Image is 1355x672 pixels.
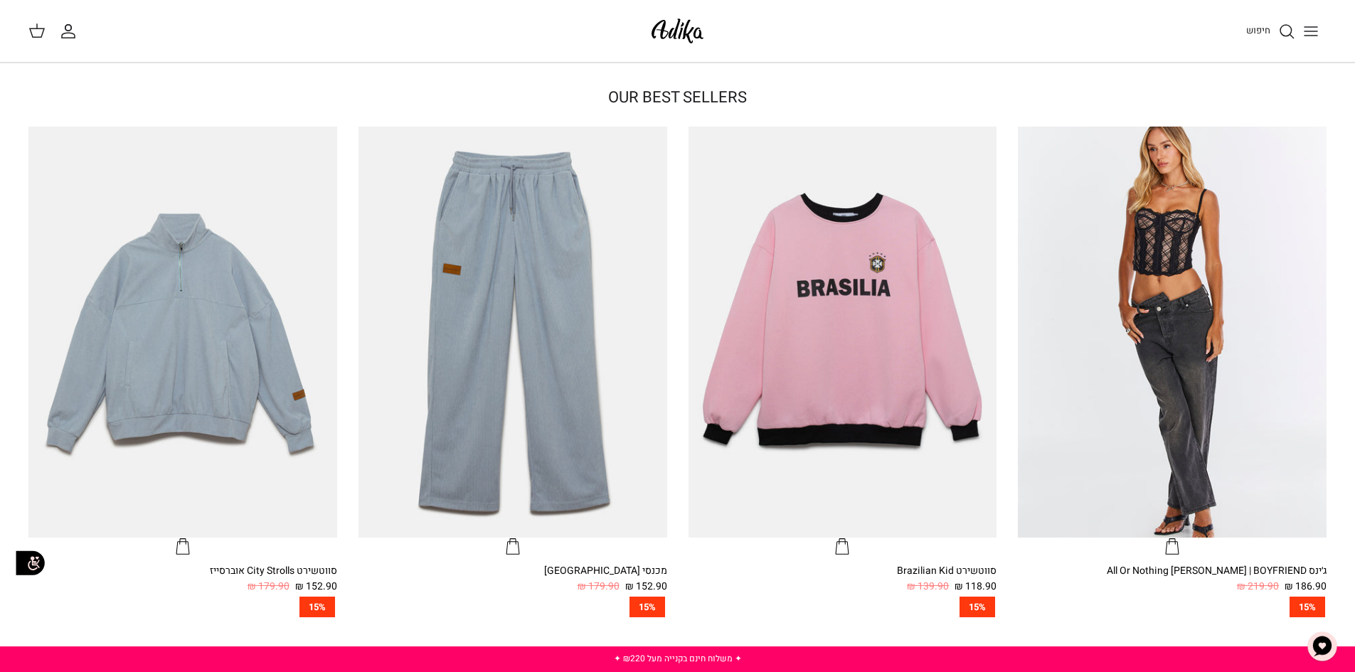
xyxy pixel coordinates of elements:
[358,563,667,579] div: מכנסי [GEOGRAPHIC_DATA]
[689,563,997,595] a: סווטשירט Brazilian Kid 118.90 ₪ 139.90 ₪
[28,563,337,579] div: סווטשירט City Strolls אוברסייז
[625,579,667,594] span: 152.90 ₪
[1237,579,1279,594] span: 219.90 ₪
[689,127,997,556] a: סווטשירט Brazilian Kid
[28,563,337,595] a: סווטשירט City Strolls אוברסייז 152.90 ₪ 179.90 ₪
[1018,597,1327,617] a: 15%
[689,563,997,579] div: סווטשירט Brazilian Kid
[1018,127,1327,556] a: ג׳ינס All Or Nothing קריס-קרוס | BOYFRIEND
[299,597,335,617] span: 15%
[955,579,997,594] span: 118.90 ₪
[907,579,949,594] span: 139.90 ₪
[608,86,747,109] a: OUR BEST SELLERS
[578,579,620,594] span: 179.90 ₪
[960,597,995,617] span: 15%
[248,579,289,594] span: 179.90 ₪
[1301,625,1344,668] button: צ'אט
[1018,563,1327,595] a: ג׳ינס All Or Nothing [PERSON_NAME] | BOYFRIEND 186.90 ₪ 219.90 ₪
[60,23,83,40] a: החשבון שלי
[1285,579,1327,594] span: 186.90 ₪
[295,579,337,594] span: 152.90 ₪
[11,543,50,582] img: accessibility_icon02.svg
[1246,23,1270,37] span: חיפוש
[1295,16,1327,47] button: Toggle menu
[1018,563,1327,579] div: ג׳ינס All Or Nothing [PERSON_NAME] | BOYFRIEND
[647,14,708,48] img: Adika IL
[614,652,742,665] a: ✦ משלוח חינם בקנייה מעל ₪220 ✦
[689,597,997,617] a: 15%
[1290,597,1325,617] span: 15%
[1246,23,1295,40] a: חיפוש
[28,597,337,617] a: 15%
[358,563,667,595] a: מכנסי [GEOGRAPHIC_DATA] 152.90 ₪ 179.90 ₪
[358,597,667,617] a: 15%
[629,597,665,617] span: 15%
[28,127,337,556] a: סווטשירט City Strolls אוברסייז
[358,127,667,556] a: מכנסי טרנינג City strolls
